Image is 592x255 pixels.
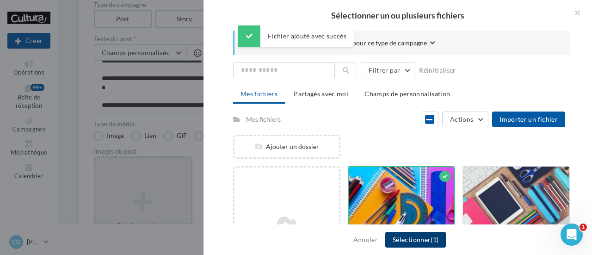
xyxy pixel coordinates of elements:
span: 1 [580,224,587,231]
div: Fichier ajouté avec succès [238,25,354,47]
button: Annuler [350,234,382,245]
span: Champs de personnalisation [364,90,450,98]
div: Ajouter un dossier [234,142,339,151]
span: Importer un fichier [499,115,558,123]
span: Mes fichiers [240,90,277,98]
button: Actions [442,112,488,127]
span: Actions [450,115,473,123]
button: Importer un fichier [492,112,565,127]
button: Filtrer par [361,62,415,78]
iframe: Intercom live chat [561,224,583,246]
span: Partagés avec moi [294,90,348,98]
h2: Sélectionner un ou plusieurs fichiers [218,11,577,19]
button: Sélectionner(1) [385,232,446,248]
button: Réinitialiser [415,65,460,76]
span: (1) [431,236,438,243]
div: Mes fichiers [246,115,281,124]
